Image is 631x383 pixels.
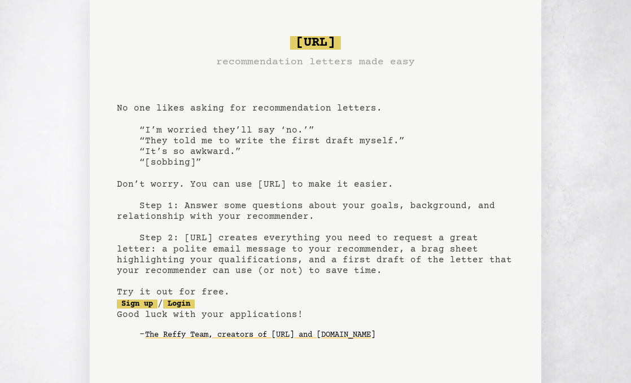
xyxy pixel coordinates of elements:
[117,300,157,309] a: Sign up
[163,300,195,309] a: Login
[117,32,514,362] pre: No one likes asking for recommendation letters. “I’m worried they’ll say ‘no.’” “They told me to ...
[139,329,514,341] div: -
[216,54,415,70] h3: recommendation letters made easy
[290,36,341,50] span: [URL]
[145,326,375,344] a: The Reffy Team, creators of [URL] and [DOMAIN_NAME]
